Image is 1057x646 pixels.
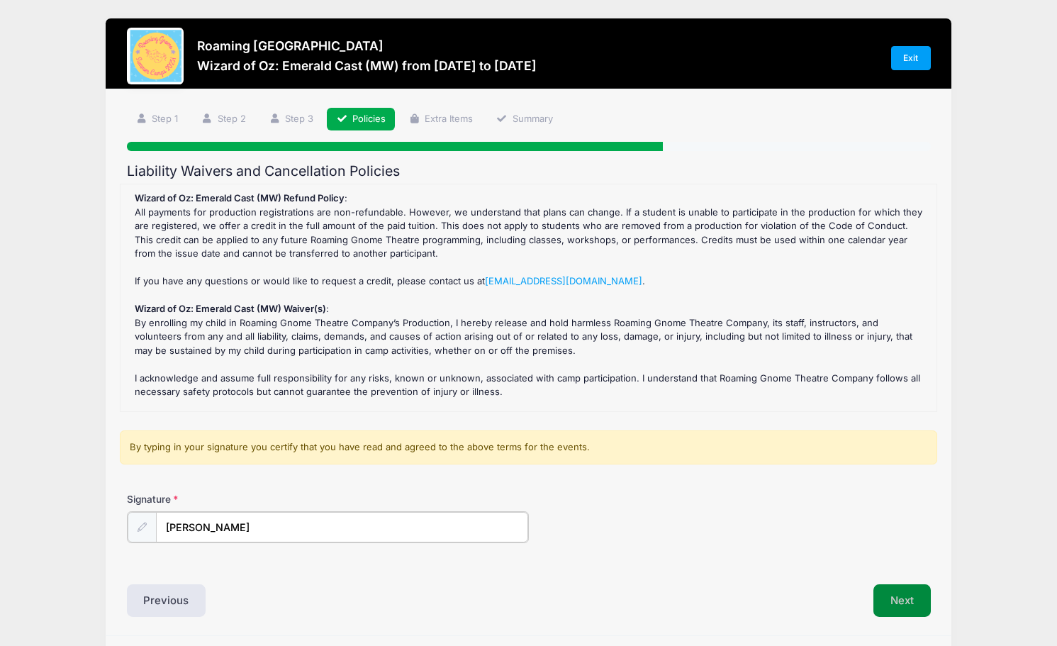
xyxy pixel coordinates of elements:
[487,108,562,131] a: Summary
[127,163,931,179] h2: Liability Waivers and Cancellation Policies
[400,108,483,131] a: Extra Items
[135,192,345,204] strong: Wizard of Oz: Emerald Cast (MW) Refund Policy
[127,584,206,617] button: Previous
[192,108,255,131] a: Step 2
[127,492,328,506] label: Signature
[485,275,642,286] a: [EMAIL_ADDRESS][DOMAIN_NAME]
[327,108,395,131] a: Policies
[156,512,528,542] input: Enter first and last name
[128,191,930,404] div: : All payments for production registrations are non-refundable. However, we understand that plans...
[891,46,931,70] a: Exit
[135,303,326,314] strong: Wizard of Oz: Emerald Cast (MW) Waiver(s)
[197,58,537,73] h3: Wizard of Oz: Emerald Cast (MW) from [DATE] to [DATE]
[259,108,323,131] a: Step 3
[120,430,938,464] div: By typing in your signature you certify that you have read and agreed to the above terms for the ...
[197,38,537,53] h3: Roaming [GEOGRAPHIC_DATA]
[873,584,931,617] button: Next
[127,108,188,131] a: Step 1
